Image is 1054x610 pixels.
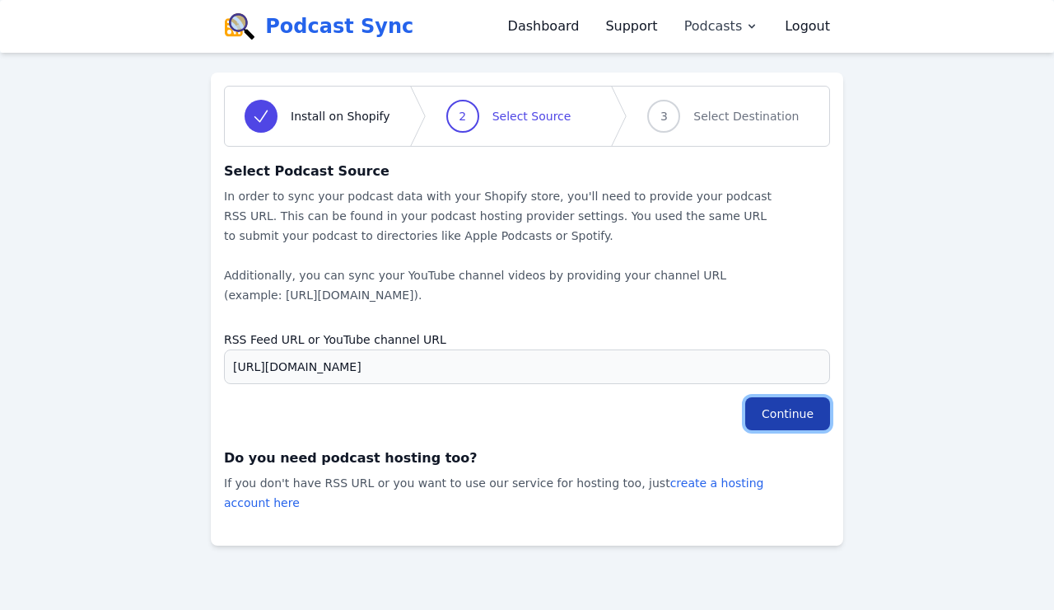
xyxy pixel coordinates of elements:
span: Podcast Sync [265,13,413,40]
span: 2 [459,108,466,124]
span: 3 [660,108,668,124]
h3: Do you need podcast hosting too? [224,447,830,470]
a: Dashboard [508,16,580,36]
a: Logout [785,16,830,36]
iframe: Drift Widget Chat Controller [972,528,1034,590]
nav: Progress [224,86,830,147]
a: 2Select Source [427,87,591,146]
span: Select Source [492,108,571,124]
a: Support [605,16,657,36]
label: RSS Feed URL or YouTube channel URL [224,325,830,350]
span: Install on Shopify [291,108,390,124]
span: Select Destination [693,108,799,124]
h3: Select Podcast Source [224,160,830,183]
p: In order to sync your podcast data with your Shopify store, you'll need to provide your podcast R... [224,186,777,305]
a: 3Select Destination [627,87,818,146]
p: If you don't have RSS URL or you want to use our service for hosting too, just [224,473,777,513]
input: Continue [745,397,830,430]
img: logo-d6353d82961d4b277a996a0a8fdf87ac71be1fddf08234e77692563490a7b2fc.svg [224,13,255,40]
a: Podcast Sync [224,13,413,40]
button: Podcasts [684,16,759,36]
